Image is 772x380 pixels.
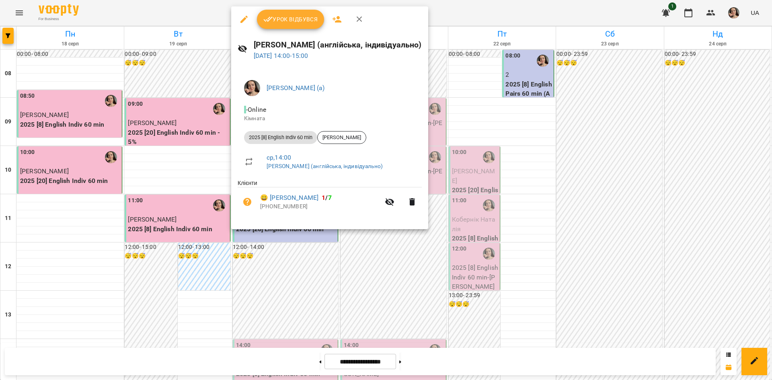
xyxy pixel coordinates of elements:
a: [PERSON_NAME] (англійська, індивідуально) [267,163,383,169]
span: [PERSON_NAME] [318,134,366,141]
button: Візит ще не сплачено. Додати оплату? [238,192,257,212]
a: 😀 [PERSON_NAME] [260,193,318,203]
h6: [PERSON_NAME] (англійська, індивідуально) [254,39,422,51]
p: Кімната [244,115,415,123]
a: [PERSON_NAME] (а) [267,84,325,92]
span: 2025 [8] English Indiv 60 min [244,134,317,141]
div: [PERSON_NAME] [317,131,366,144]
b: / [322,194,331,201]
span: - Online [244,106,268,113]
span: 1 [322,194,325,201]
img: aaa0aa5797c5ce11638e7aad685b53dd.jpeg [244,80,260,96]
ul: Клієнти [238,179,422,219]
p: [PHONE_NUMBER] [260,203,380,211]
a: [DATE] 14:00-15:00 [254,52,308,60]
span: 7 [328,194,332,201]
button: Урок відбувся [257,10,324,29]
span: Урок відбувся [263,14,318,24]
a: ср , 14:00 [267,154,291,161]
